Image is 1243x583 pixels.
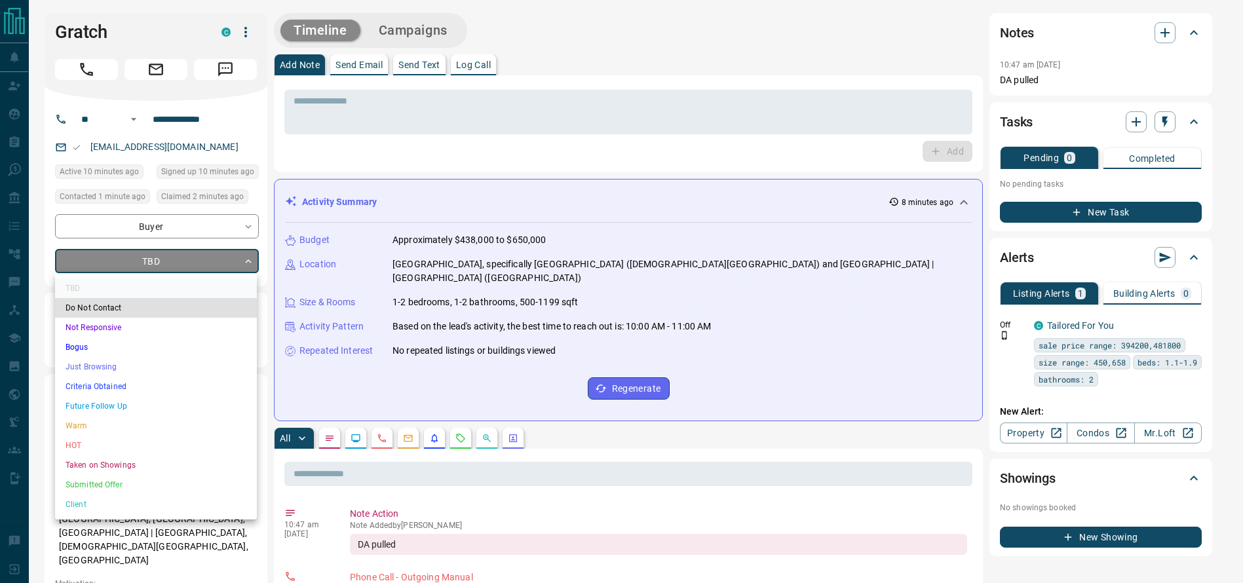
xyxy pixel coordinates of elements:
li: Just Browsing [55,357,257,377]
li: Bogus [55,337,257,357]
li: HOT [55,436,257,455]
li: Taken on Showings [55,455,257,475]
li: Criteria Obtained [55,377,257,396]
li: Warm [55,416,257,436]
li: Future Follow Up [55,396,257,416]
li: Do Not Contact [55,298,257,318]
li: Submitted Offer [55,475,257,495]
li: Not Responsive [55,318,257,337]
li: Client [55,495,257,514]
